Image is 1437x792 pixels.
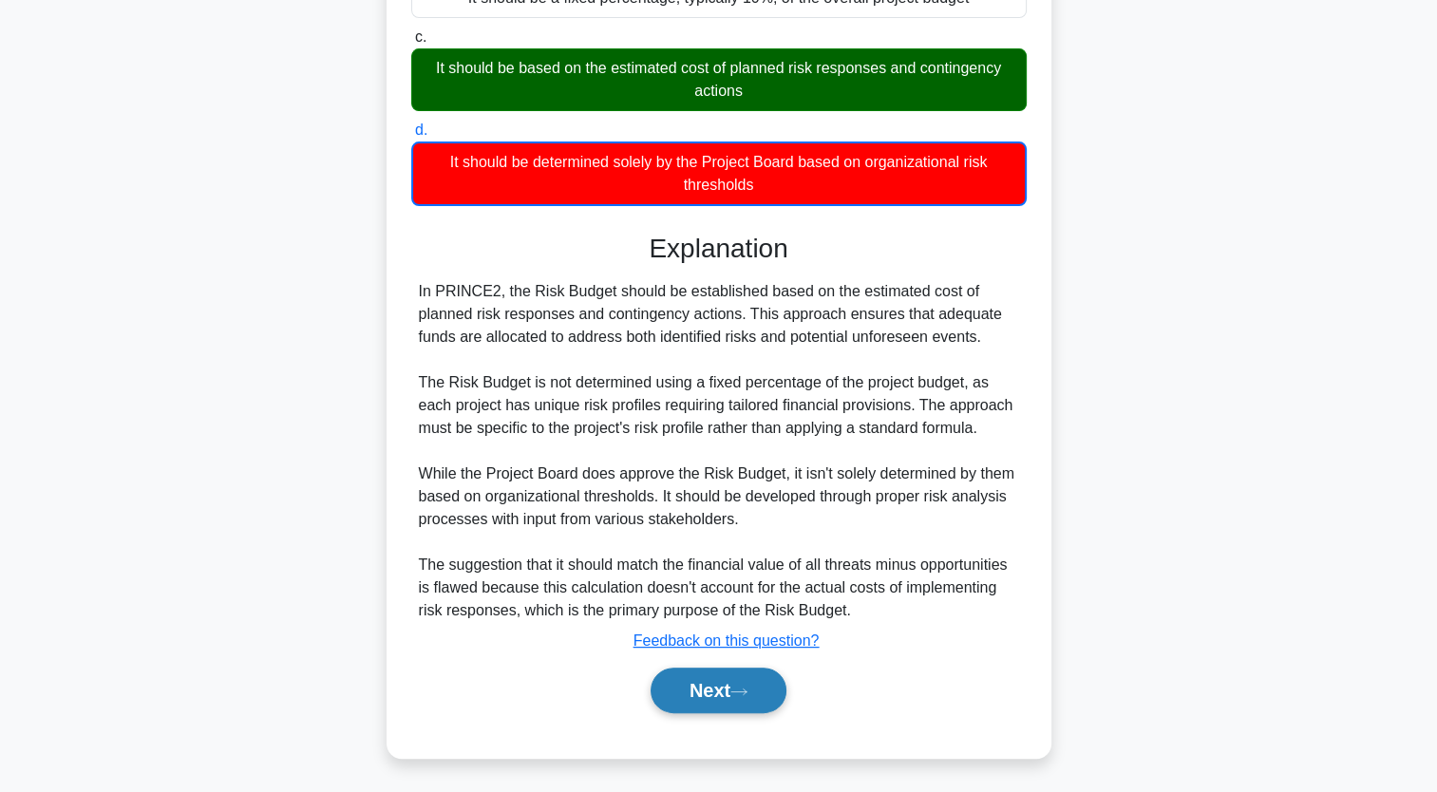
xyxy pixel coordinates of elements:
[423,233,1015,265] h3: Explanation
[411,48,1027,111] div: It should be based on the estimated cost of planned risk responses and contingency actions
[651,668,786,713] button: Next
[415,122,427,138] span: d.
[415,28,426,45] span: c.
[411,141,1027,206] div: It should be determined solely by the Project Board based on organizational risk thresholds
[633,632,820,649] a: Feedback on this question?
[419,280,1019,622] div: In PRINCE2, the Risk Budget should be established based on the estimated cost of planned risk res...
